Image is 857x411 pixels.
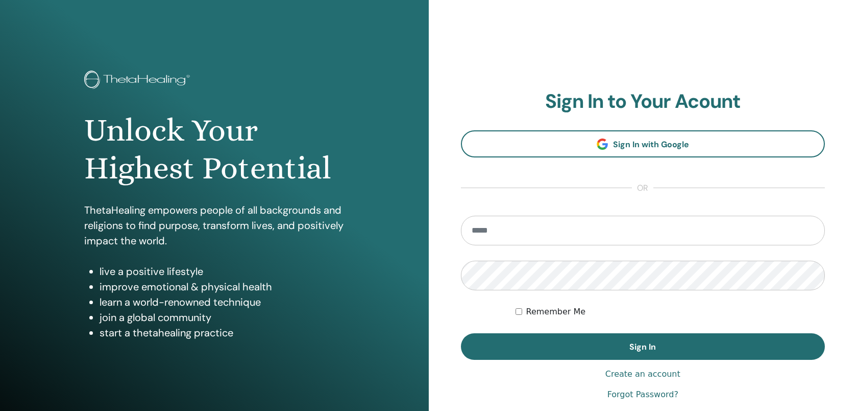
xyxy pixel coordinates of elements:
[632,182,653,194] span: or
[629,341,656,352] span: Sign In
[605,368,680,380] a: Create an account
[526,306,586,318] label: Remember Me
[84,202,345,248] p: ThetaHealing empowers people of all backgrounds and religions to find purpose, transform lives, a...
[100,294,345,310] li: learn a world-renowned technique
[516,306,825,318] div: Keep me authenticated indefinitely or until I manually logout
[84,111,345,188] h1: Unlock Your Highest Potential
[607,389,678,401] a: Forgot Password?
[100,279,345,294] li: improve emotional & physical health
[461,333,825,360] button: Sign In
[100,325,345,340] li: start a thetahealing practice
[613,139,689,150] span: Sign In with Google
[461,130,825,157] a: Sign In with Google
[100,264,345,279] li: live a positive lifestyle
[461,90,825,113] h2: Sign In to Your Acount
[100,310,345,325] li: join a global community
